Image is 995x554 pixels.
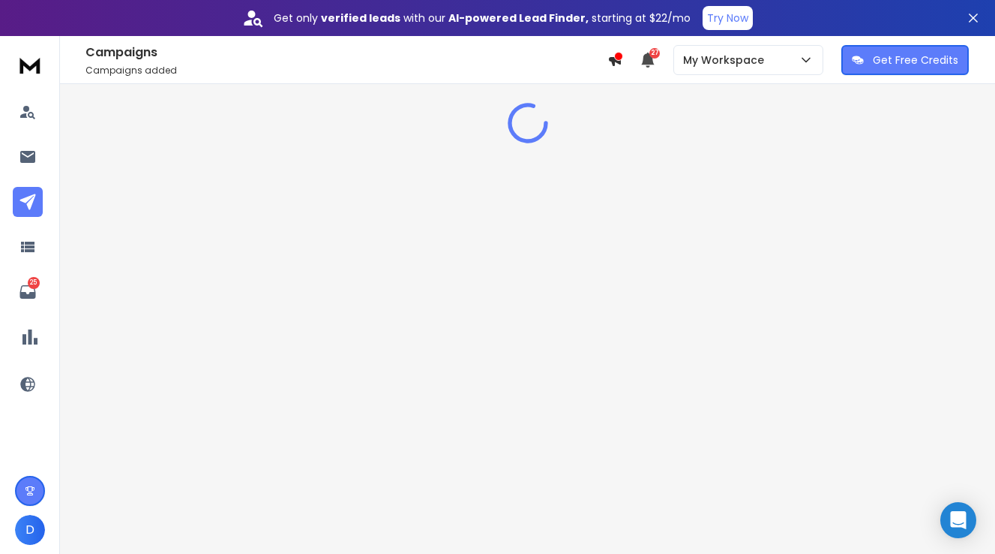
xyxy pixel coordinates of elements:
[448,11,589,26] strong: AI-powered Lead Finder,
[940,502,976,538] div: Open Intercom Messenger
[707,11,748,26] p: Try Now
[703,6,753,30] button: Try Now
[873,53,958,68] p: Get Free Credits
[85,65,607,77] p: Campaigns added
[841,45,969,75] button: Get Free Credits
[13,277,43,307] a: 25
[274,11,691,26] p: Get only with our starting at $22/mo
[649,48,660,59] span: 27
[321,11,400,26] strong: verified leads
[683,53,770,68] p: My Workspace
[15,515,45,545] button: D
[28,277,40,289] p: 25
[15,51,45,79] img: logo
[85,44,607,62] h1: Campaigns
